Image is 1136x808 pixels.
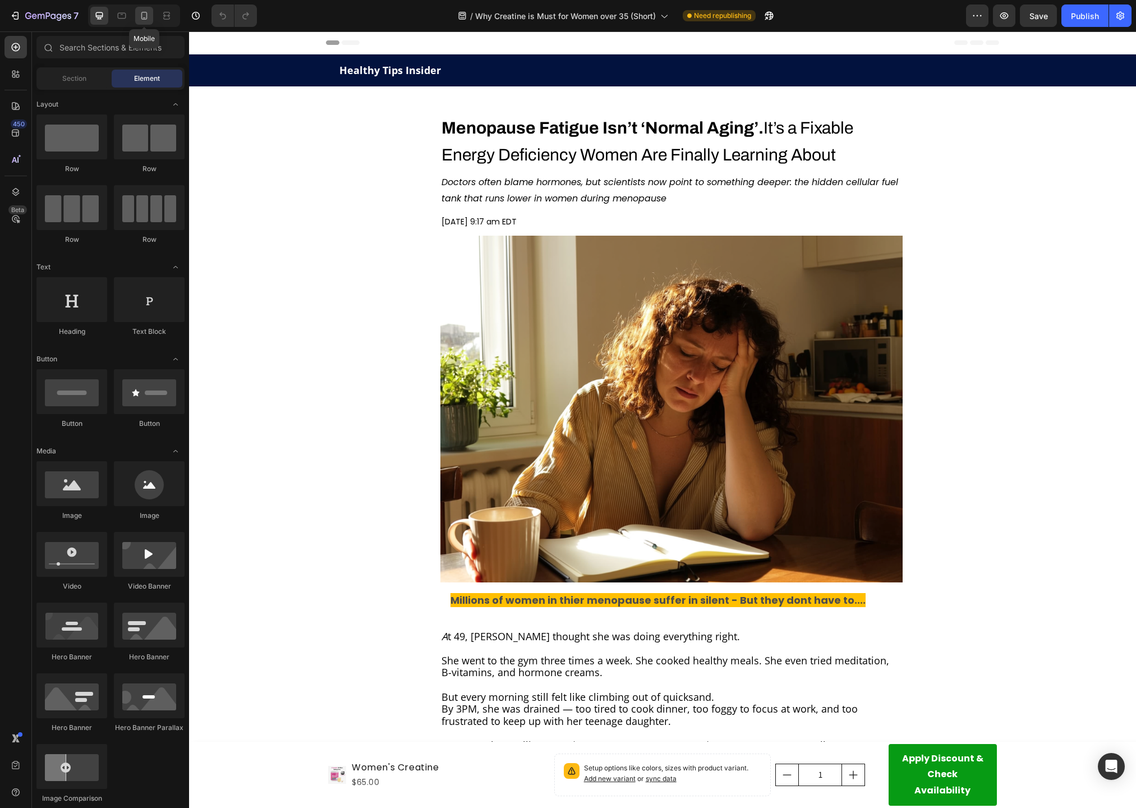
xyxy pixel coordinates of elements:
img: gempages_562365523212371109-c1aa0a29-782f-4d94-9989-f52e72bfd3d4.png [251,204,714,551]
div: Hero Banner [36,652,107,662]
div: 450 [11,120,27,128]
span: Why Creatine is Must for Women over 35 (Short) [475,10,656,22]
div: Heading [36,327,107,337]
div: Image [114,511,185,521]
span: Button [36,354,57,364]
span: Save [1029,11,1048,21]
div: Undo/Redo [211,4,257,27]
i: ‘That’s menopause. It’s normal.’ [375,707,523,720]
div: Open Intercom Messenger [1098,753,1125,780]
div: Hero Banner [114,652,185,662]
div: Text Block [114,327,185,337]
span: or [447,743,487,751]
span: [DATE] 9:17 am EDT [252,185,328,196]
button: Publish [1061,4,1109,27]
strong: Menopause Fatigue Isn’t ‘Normal Aging’. [252,88,574,105]
span: sync data [457,743,487,751]
div: Apply Discount & Check Availability [713,719,794,768]
div: Row [36,235,107,245]
span: Toggle open [167,95,185,113]
i: A [252,598,259,612]
div: Publish [1071,10,1099,22]
div: Button [36,419,107,429]
p: Setup options like colors, sizes with product variant. [395,732,573,753]
span: She went to the gym three times a week. She cooked healthy meals. She even tried meditation, B-vi... [252,622,700,648]
p: Healthy Tips Insider [150,33,809,45]
div: Beta [8,205,27,214]
span: Need republishing [694,11,751,21]
p: 7 [73,9,79,22]
div: Row [36,164,107,174]
span: Element [134,74,160,84]
div: Button [114,419,185,429]
span: t 49, [PERSON_NAME] thought she was doing everything right. [259,598,551,612]
span: Toggle open [167,258,185,276]
div: Image [36,511,107,521]
span: Toggle open [167,442,185,460]
div: Row [114,235,185,245]
button: Save [1020,4,1057,27]
iframe: Design area [189,31,1136,808]
span: / [470,10,473,22]
span: It’s a Fixable Energy Deficiency Women Are Finally Learning About [252,88,664,132]
div: Hero Banner [36,723,107,733]
span: Toggle open [167,350,185,368]
button: 7 [4,4,84,27]
span: Add new variant [395,743,447,751]
button: increment [653,733,675,754]
div: Row [114,164,185,174]
div: Video Banner [114,581,185,591]
span: Section [62,74,86,84]
input: Search Sections & Elements [36,36,185,58]
div: Image Comparison [36,793,107,804]
input: quantity [609,733,653,754]
span: “Everyone kept telling me, ” [PERSON_NAME] recalls. [252,707,645,720]
span: By 3PM, she was drained — too tired to cook dinner, too foggy to focus at work, and too frustrate... [252,671,669,696]
span: Media [36,446,56,456]
div: Video [36,581,107,591]
span: But every morning still felt like climbing out of quicksand. [252,659,525,672]
i: Doctors often blame hormones, but scientists now point to something deeper: the hidden cellular f... [252,144,709,173]
span: Text [36,262,50,272]
strong: Millions of women in thier menopause suffer in silent - But they dont have to.... [261,562,677,576]
div: Hero Banner Parallax [114,723,185,733]
span: Layout [36,99,58,109]
button: Apply Discount & Check Availability [700,713,808,774]
button: decrement [587,733,609,754]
